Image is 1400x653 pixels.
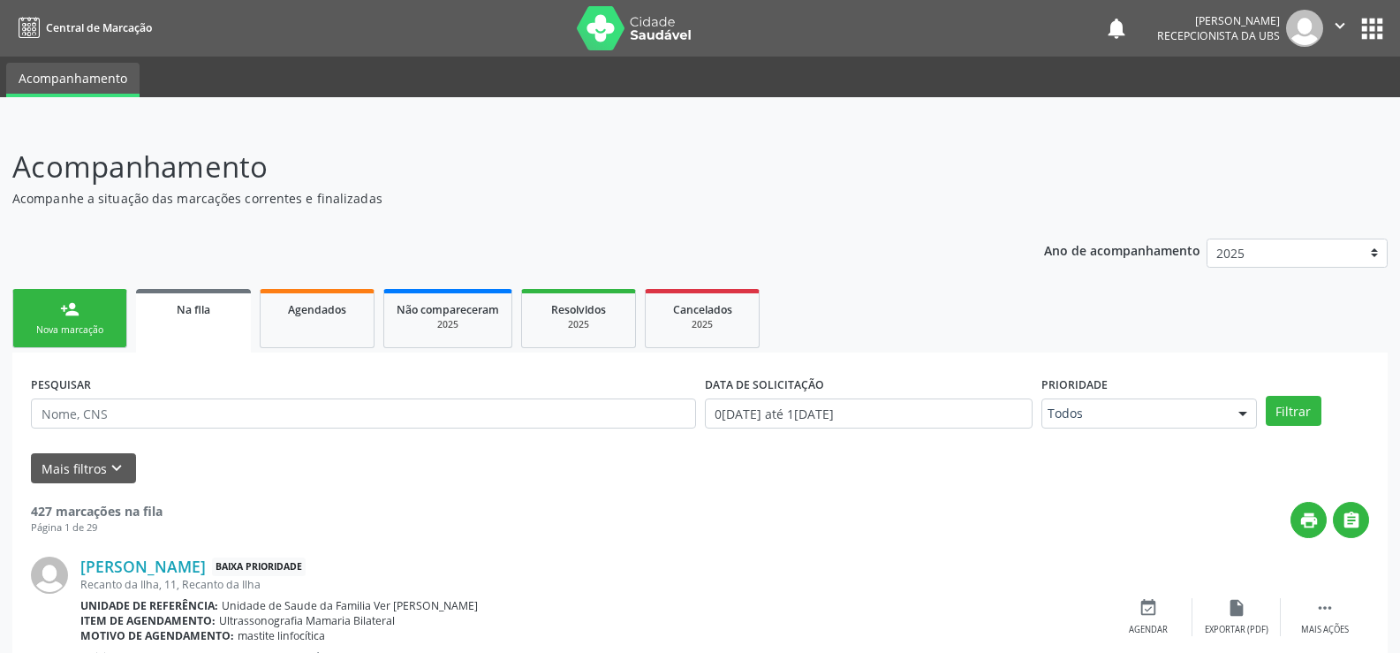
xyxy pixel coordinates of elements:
[12,13,152,42] a: Central de Marcação
[1104,16,1129,41] button: notifications
[219,613,395,628] span: Ultrassonografia Mamaria Bilateral
[80,628,234,643] b: Motivo de agendamento:
[60,300,79,319] div: person_add
[177,302,210,317] span: Na fila
[31,557,68,594] img: img
[1157,28,1280,43] span: Recepcionista da UBS
[107,459,126,478] i: keyboard_arrow_down
[6,63,140,97] a: Acompanhamento
[705,371,824,399] label: DATA DE SOLICITAÇÃO
[212,558,306,576] span: Baixa Prioridade
[26,323,114,337] div: Nova marcação
[397,318,499,331] div: 2025
[1330,16,1350,35] i: 
[31,520,163,535] div: Página 1 de 29
[12,189,975,208] p: Acompanhe a situação das marcações correntes e finalizadas
[31,399,696,429] input: Nome, CNS
[31,371,91,399] label: PESQUISAR
[1044,239,1200,261] p: Ano de acompanhamento
[1299,511,1319,530] i: print
[705,399,1033,429] input: Selecione um intervalo
[31,453,136,484] button: Mais filtroskeyboard_arrow_down
[1048,405,1221,422] span: Todos
[1129,624,1168,636] div: Agendar
[80,577,1104,592] div: Recanto da Ilha, 11, Recanto da Ilha
[1266,396,1321,426] button: Filtrar
[1342,511,1361,530] i: 
[80,598,218,613] b: Unidade de referência:
[1205,624,1268,636] div: Exportar (PDF)
[31,503,163,520] strong: 427 marcações na fila
[1290,502,1327,538] button: print
[1301,624,1349,636] div: Mais ações
[222,598,478,613] span: Unidade de Saude da Familia Ver [PERSON_NAME]
[1227,598,1246,618] i: insert_drive_file
[1286,10,1323,47] img: img
[551,302,606,317] span: Resolvidos
[80,557,206,576] a: [PERSON_NAME]
[673,302,732,317] span: Cancelados
[658,318,746,331] div: 2025
[46,20,152,35] span: Central de Marcação
[80,613,216,628] b: Item de agendamento:
[534,318,623,331] div: 2025
[238,628,325,643] span: mastite linfocítica
[288,302,346,317] span: Agendados
[1041,371,1108,399] label: Prioridade
[1323,10,1357,47] button: 
[12,145,975,189] p: Acompanhamento
[1139,598,1158,618] i: event_available
[1315,598,1335,618] i: 
[1357,13,1388,44] button: apps
[1333,502,1369,538] button: 
[1157,13,1280,28] div: [PERSON_NAME]
[397,302,499,317] span: Não compareceram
